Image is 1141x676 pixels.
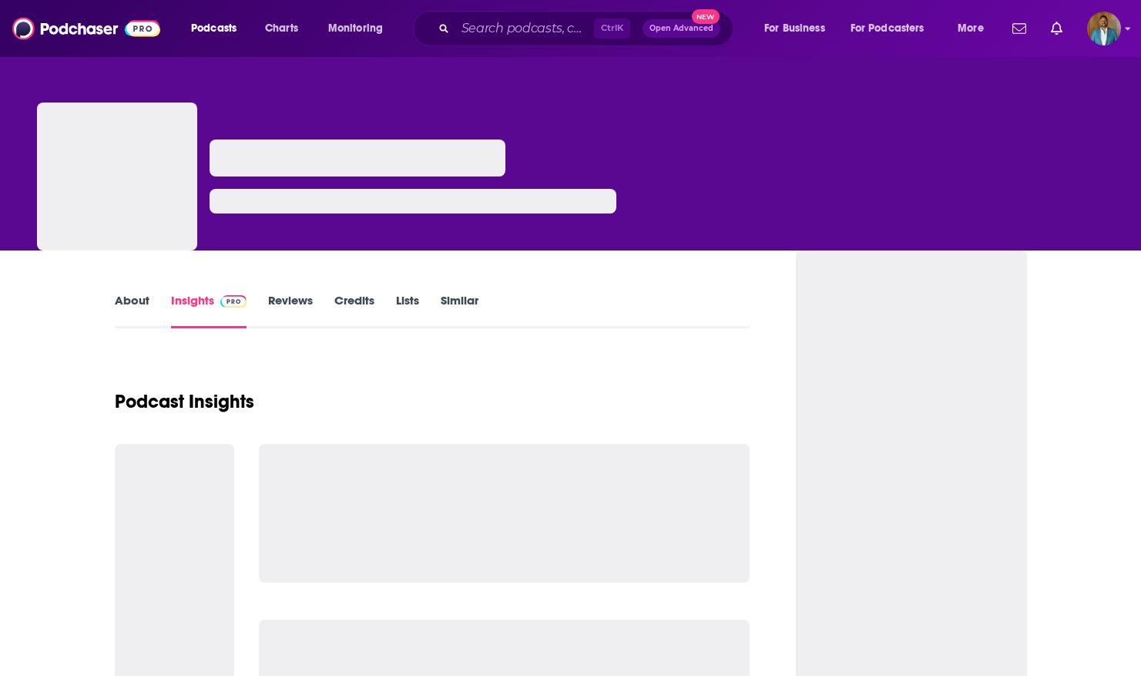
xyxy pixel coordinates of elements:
a: Credits [334,293,374,328]
a: Show notifications dropdown [1006,15,1032,42]
span: More [958,18,984,39]
a: InsightsPodchaser Pro [171,293,247,328]
h1: Podcast Insights [115,390,254,413]
img: Podchaser Pro [220,295,247,308]
span: Podcasts [191,18,237,39]
span: Monitoring [328,18,383,39]
img: User Profile [1087,12,1121,45]
a: About [115,293,149,328]
button: open menu [317,16,403,41]
a: Reviews [268,293,313,328]
span: For Business [764,18,825,39]
button: open menu [753,16,844,41]
a: Lists [396,293,419,328]
a: Charts [255,16,307,41]
button: Show profile menu [1087,12,1121,45]
a: Show notifications dropdown [1045,15,1069,42]
button: Open AdvancedNew [643,19,720,38]
img: Podchaser - Follow, Share and Rate Podcasts [12,14,160,43]
span: New [692,9,720,24]
a: Similar [441,293,478,328]
input: Search podcasts, credits, & more... [455,16,594,41]
span: Logged in as smortier42491 [1087,12,1121,45]
span: Ctrl K [594,18,630,39]
div: Search podcasts, credits, & more... [428,11,748,46]
span: For Podcasters [851,18,925,39]
button: open menu [947,16,1003,41]
button: open menu [841,16,947,41]
span: Charts [265,18,298,39]
span: Open Advanced [649,25,713,32]
button: open menu [180,16,257,41]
